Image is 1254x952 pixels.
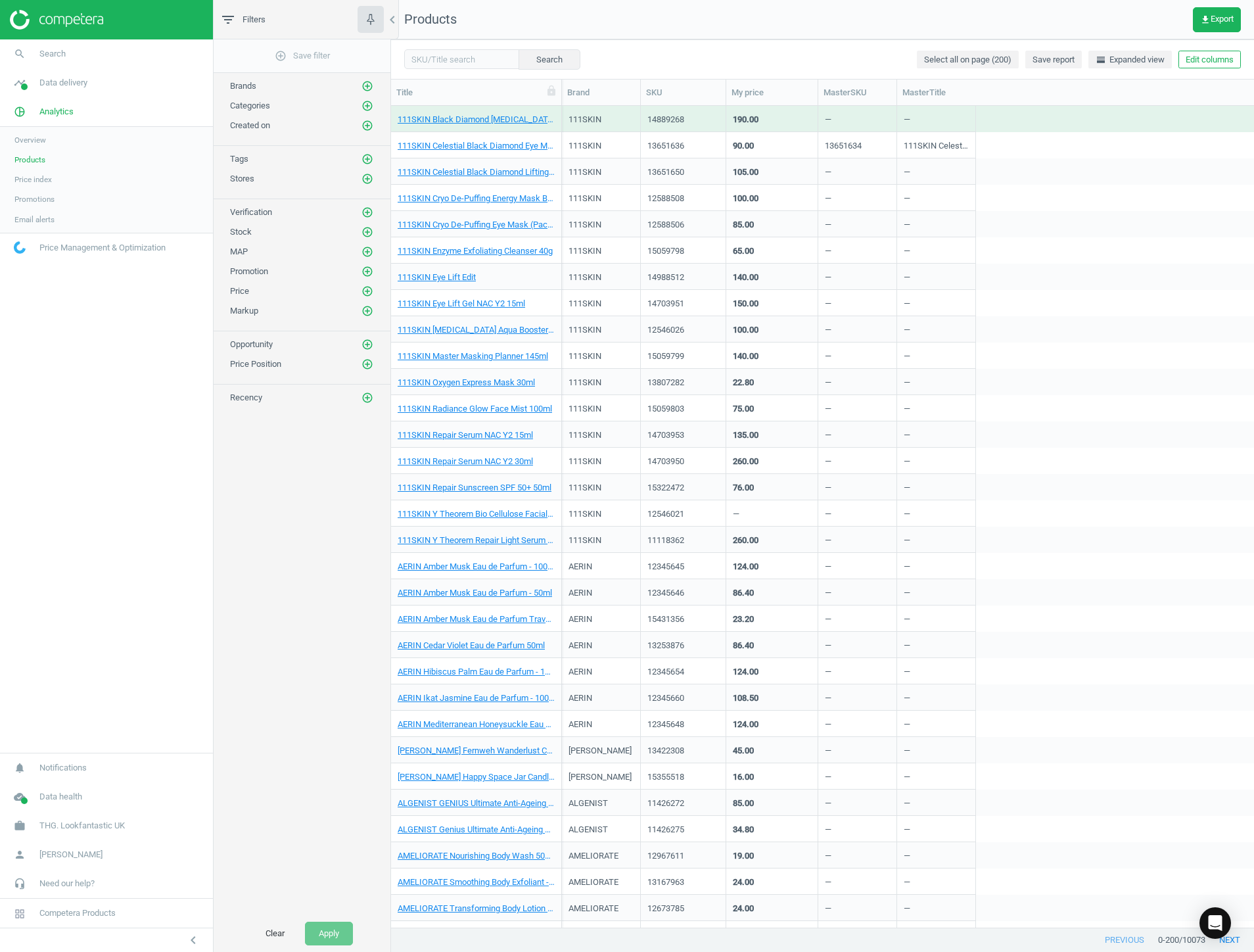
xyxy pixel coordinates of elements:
div: 100.00 [733,324,758,336]
div: 90.00 [733,140,754,152]
span: Products [404,11,457,27]
a: 111SKIN Enzyme Exfoliating Cleanser 40g [398,245,553,257]
div: 135.00 [733,429,758,441]
span: Opportunity [230,339,273,349]
div: 111SKIN [569,429,601,446]
div: 11426272 [647,797,719,809]
div: — [825,265,890,288]
a: 111SKIN Y Theorem Bio Cellulose Facial Mask Box [398,508,555,520]
a: AERIN Amber Musk Eau de Parfum - 100ml [398,561,555,573]
span: Need our help? [39,878,95,890]
button: add_circle_outlineSave filter [214,43,390,69]
div: 86.40 [733,587,754,599]
div: 13167963 [647,876,719,888]
a: AMELIORATE Nourishing Body Wash 500ml [398,850,555,862]
div: — [825,370,890,393]
i: get_app [1200,14,1211,25]
a: 111SKIN Cryo De-Puffing Eye Mask (Pack of 8) [398,219,555,231]
div: 65.00 [733,245,754,257]
button: add_circle_outline [361,153,374,166]
div: 22.80 [733,377,754,389]
div: 124.00 [733,666,758,678]
div: 14703950 [647,456,719,467]
div: — [825,344,890,367]
div: AERIN [569,719,592,735]
div: — [904,765,969,788]
div: 111SKIN [569,482,601,498]
div: [PERSON_NAME] [569,745,632,761]
div: 13651636 [647,140,719,152]
div: — [825,659,890,682]
div: — [904,738,969,761]
div: — [825,581,890,604]
div: — [904,475,969,498]
div: Open Intercom Messenger [1199,907,1231,939]
a: AERIN Hibiscus Palm Eau de Parfum - 100ml [398,666,555,678]
button: add_circle_outline [361,338,374,351]
span: Overview [14,135,46,145]
a: 111SKIN Radiance Glow Face Mist 100ml [398,403,552,415]
div: 15431356 [647,613,719,625]
div: 111SKIN [569,114,601,130]
div: — [904,633,969,656]
div: 19.00 [733,850,754,862]
div: — [825,160,890,183]
div: — [904,502,969,525]
div: AMELIORATE [569,903,618,919]
div: — [904,922,969,945]
div: AERIN [569,640,592,656]
div: — [904,344,969,367]
div: — [904,186,969,209]
div: 111SKIN Celestial Black Diamond Eye Mask (Various Options) [904,140,969,156]
button: Search [519,49,580,69]
button: next [1205,928,1254,952]
div: 111SKIN [569,166,601,183]
div: 76.00 [733,482,754,494]
span: Stock [230,227,252,237]
div: — [904,712,969,735]
div: 16.00 [733,771,754,783]
a: 111SKIN Master Masking Planner 145ml [398,350,548,362]
span: Price Management & Optimization [39,242,166,254]
span: Price [230,286,249,296]
span: Price Position [230,359,281,369]
div: 111SKIN [569,272,601,288]
div: — [904,607,969,630]
i: add_circle_outline [361,80,373,92]
div: 111SKIN [569,403,601,419]
div: 140.00 [733,350,758,362]
div: 111SKIN [569,140,601,156]
div: My price [731,87,812,99]
div: — [825,554,890,577]
div: MasterTitle [902,87,971,99]
a: 111SKIN Cryo De-Puffing Energy Mask Box (Pack of 5) [398,193,555,204]
span: Products [14,155,45,165]
button: Clear [252,922,298,945]
div: — [904,370,969,393]
i: work [7,813,32,838]
button: add_circle_outline [361,358,374,371]
a: AERIN Cedar Violet Eau de Parfum 50ml [398,640,545,652]
div: — [904,581,969,604]
div: — [825,291,890,314]
div: AERIN [569,692,592,709]
span: Verification [230,207,272,217]
div: 260.00 [733,456,758,467]
span: Analytics [39,106,74,118]
div: 12588506 [647,219,719,231]
div: — [825,791,890,814]
button: add_circle_outline [361,206,374,219]
span: Export [1200,14,1234,25]
div: — [825,212,890,235]
div: — [904,870,969,893]
i: add_circle_outline [361,392,373,404]
div: Brand [567,87,635,99]
div: 24.00 [733,903,754,915]
i: search [7,41,32,66]
button: add_circle_outline [361,80,374,93]
a: AMELIORATE Smoothing Body Exfoliant - Supersize 300ml [398,876,555,888]
div: 260.00 [733,535,758,546]
div: — [825,318,890,341]
div: — [904,318,969,341]
span: Recency [230,393,262,402]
